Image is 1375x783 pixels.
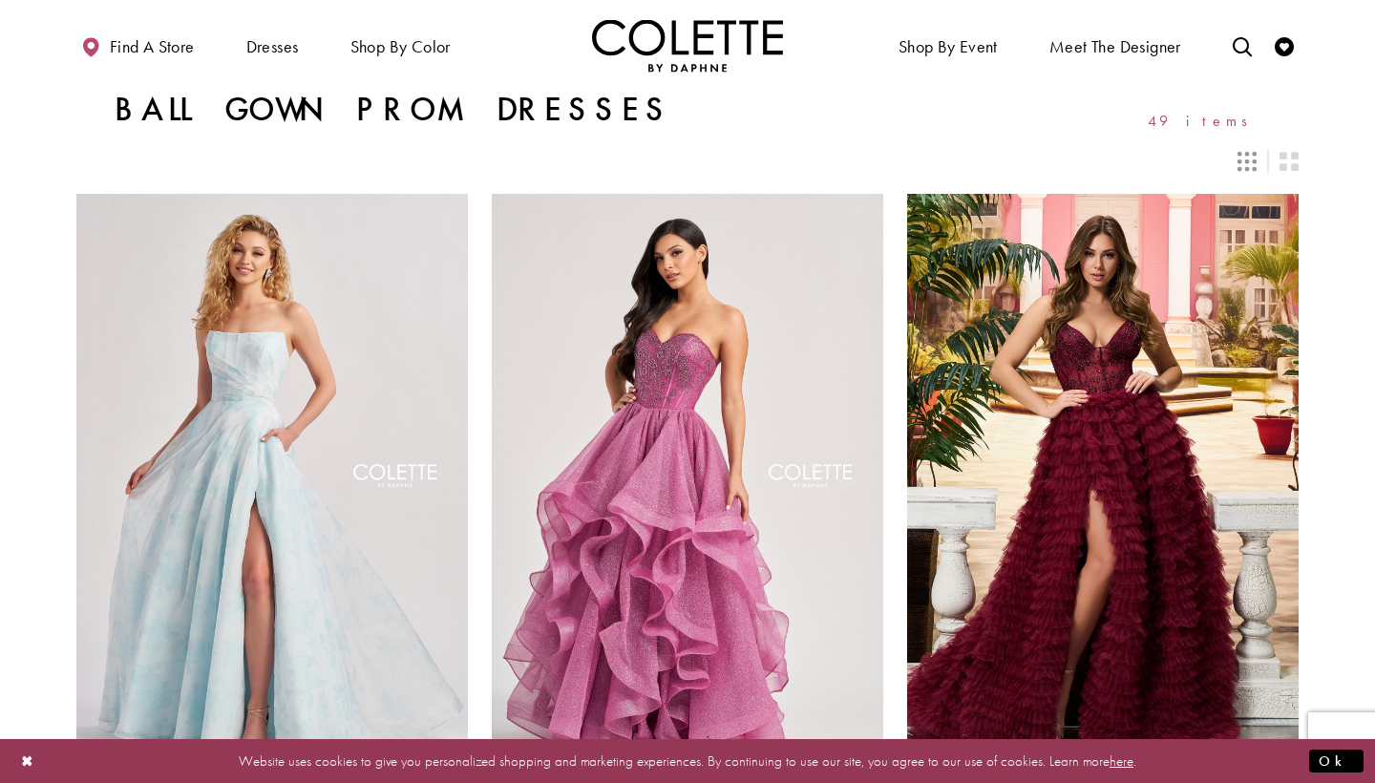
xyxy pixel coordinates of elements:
[1049,37,1181,56] span: Meet the designer
[907,194,1299,763] a: Visit Colette by Daphne Style No. CL8330 Page
[137,748,1237,773] p: Website uses cookies to give you personalized shopping and marketing experiences. By continuing t...
[1270,19,1299,72] a: Check Wishlist
[115,91,672,129] h1: Ball Gown Prom Dresses
[11,744,44,777] button: Close Dialog
[1045,19,1186,72] a: Meet the designer
[592,19,783,72] img: Colette by Daphne
[1110,751,1133,770] a: here
[246,37,299,56] span: Dresses
[592,19,783,72] a: Visit Home Page
[346,19,455,72] span: Shop by color
[894,19,1003,72] span: Shop By Event
[1228,19,1257,72] a: Toggle search
[492,194,883,763] a: Visit Colette by Daphne Style No. CL8200 Page
[110,37,195,56] span: Find a store
[1237,152,1257,171] span: Switch layout to 3 columns
[899,37,998,56] span: Shop By Event
[76,194,468,763] a: Visit Colette by Daphne Style No. CL8635 Page
[1148,113,1260,129] span: 49 items
[76,19,199,72] a: Find a store
[242,19,304,72] span: Dresses
[65,140,1310,182] div: Layout Controls
[1309,749,1364,772] button: Submit Dialog
[350,37,451,56] span: Shop by color
[1280,152,1299,171] span: Switch layout to 2 columns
